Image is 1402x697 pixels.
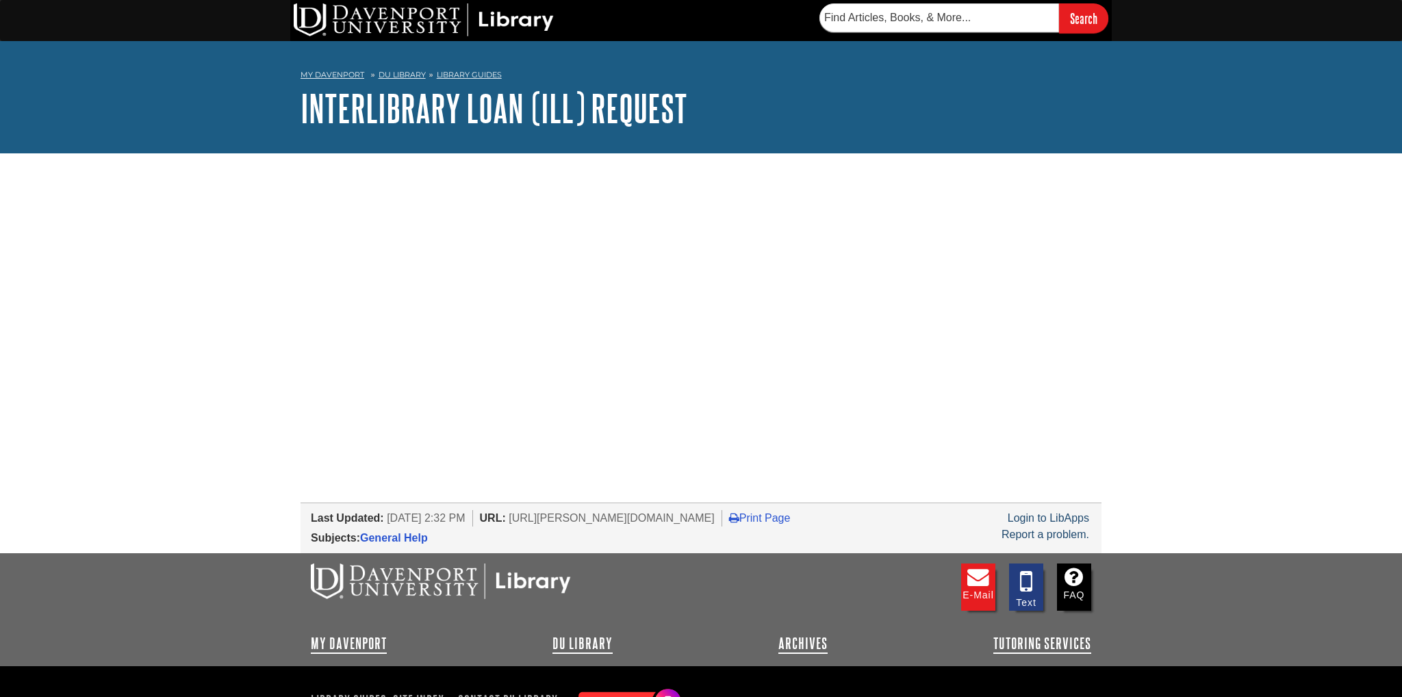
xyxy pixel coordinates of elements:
a: DU Library [552,635,613,652]
input: Search [1059,3,1108,33]
img: DU Library [294,3,554,36]
a: Report a problem. [1002,529,1089,540]
input: Find Articles, Books, & More... [819,3,1059,32]
a: Interlibrary Loan (ILL) Request [301,87,687,129]
i: Print Page [729,512,739,523]
a: General Help [360,532,428,544]
a: Text [1009,563,1043,611]
a: FAQ [1057,563,1091,611]
a: E-mail [961,563,995,611]
span: [URL][PERSON_NAME][DOMAIN_NAME] [509,512,715,524]
iframe: e5097d3710775424eba289f457d9b66a [301,202,896,339]
a: Tutoring Services [993,635,1091,652]
a: Print Page [729,512,791,524]
span: URL: [480,512,506,524]
img: DU Libraries [311,563,571,599]
a: My Davenport [311,635,387,652]
span: [DATE] 2:32 PM [387,512,465,524]
a: My Davenport [301,69,364,81]
span: Last Updated: [311,512,384,524]
a: Archives [778,635,828,652]
a: DU Library [379,70,426,79]
a: Login to LibApps [1008,512,1089,524]
form: Searches DU Library's articles, books, and more [819,3,1108,33]
a: Library Guides [437,70,502,79]
span: Subjects: [311,532,360,544]
nav: breadcrumb [301,66,1101,88]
